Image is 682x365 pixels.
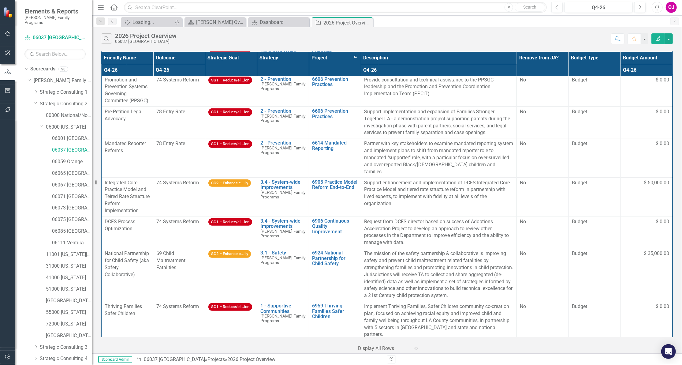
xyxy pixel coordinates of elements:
td: Double-Click to Edit Right Click for Context Menu [309,106,361,138]
td: Double-Click to Edit [205,248,257,301]
span: $ 0.00 [656,303,669,310]
a: [GEOGRAPHIC_DATA][US_STATE] [46,297,92,304]
td: Double-Click to Edit [517,248,569,301]
span: No [520,77,526,83]
td: Double-Click to Edit [568,216,621,248]
td: Double-Click to Edit [101,106,153,138]
a: 06001 [GEOGRAPHIC_DATA] [52,135,92,142]
td: Double-Click to Edit [621,106,673,138]
span: Budget [572,218,617,225]
span: 74 Systems Reform [156,219,199,224]
td: Double-Click to Edit [361,177,517,216]
span: $ 0.00 [656,140,669,147]
a: 06111 Ventura [52,239,92,246]
a: Strategic Consulting 2 [40,100,92,107]
span: National Partnership for Child Safety (aka Safety Collaborative) [105,250,149,277]
td: Double-Click to Edit [205,138,257,177]
p: Partner with key stakeholders to examine mandated reporting system and implement plans to shift f... [364,140,513,175]
td: Double-Click to Edit [621,248,673,301]
a: 55000 [US_STATE] [46,309,92,316]
span: DCFS Process Optimization [105,219,135,231]
a: 72000 [US_STATE] [46,321,92,328]
span: $ 0.00 [656,218,669,225]
a: Projects [207,356,225,362]
a: 06067 [GEOGRAPHIC_DATA] [52,182,92,189]
td: Double-Click to Edit [101,177,153,216]
td: Double-Click to Edit [153,301,205,340]
td: Double-Click to Edit [568,138,621,177]
span: Budget [572,140,617,147]
span: No [520,109,526,115]
a: 3.4 - System-wide Improvements [260,179,306,190]
td: Double-Click to Edit [361,106,517,138]
td: Double-Click to Edit [101,138,153,177]
a: 6614 Mandated Reporting [312,140,358,151]
a: 06037 [GEOGRAPHIC_DATA] [24,34,86,41]
p: The mission of the safety partnership & collaborative is improving safety and prevent child maltr... [364,250,513,299]
a: Strategic Consulting 3 [40,344,92,351]
span: 74 Systems Reform [156,303,199,309]
a: 06071 [GEOGRAPHIC_DATA] [52,193,92,200]
td: Double-Click to Edit [621,138,673,177]
td: Double-Click to Edit [101,248,153,301]
a: [PERSON_NAME] Overview [186,18,244,26]
a: 06073 [GEOGRAPHIC_DATA] [52,205,92,212]
a: 06037 [GEOGRAPHIC_DATA] [52,147,92,154]
a: 06037 [GEOGRAPHIC_DATA] [144,356,205,362]
a: 06085 [GEOGRAPHIC_DATA][PERSON_NAME] [52,228,92,235]
div: OJ [666,2,677,13]
div: 2026 Project Overview [227,356,275,362]
td: Double-Click to Edit [153,216,205,248]
span: Budget [572,303,617,310]
input: Search Below... [24,49,86,59]
div: Loading... [132,18,173,26]
span: 69 Child Maltreatment Fatalities [156,250,185,270]
span: Promotion and Prevention Systems Governing Committee (PPSGC) [105,77,148,104]
span: Pre-Petition Legal Advocacy [105,109,143,122]
a: 2 - Prevention [260,77,306,82]
a: 6959 Thriving Families Safer Children [312,303,358,319]
a: 00000 National/No Jurisdiction (SC2) [46,112,92,119]
td: Double-Click to Edit Right Click for Context Menu [257,216,309,248]
p: Support implementation and expansion of Families Stronger Together LA - a demonstration project s... [364,108,513,136]
span: Budget [572,77,617,84]
span: $ 35,000.00 [644,250,669,257]
button: Q4-26 [565,2,633,13]
span: No [520,141,526,146]
a: Strategic Consulting 4 [40,355,92,362]
span: 74 Systems Reform [156,180,199,186]
td: Double-Click to Edit [153,248,205,301]
td: Double-Click to Edit Right Click for Context Menu [309,177,361,216]
span: [PERSON_NAME] Family Programs [260,145,305,155]
td: Double-Click to Edit Right Click for Context Menu [257,248,309,301]
span: No [520,219,526,224]
a: [GEOGRAPHIC_DATA] [46,332,92,339]
td: Double-Click to Edit [205,177,257,216]
span: Elements & Reports [24,8,86,15]
td: Double-Click to Edit Right Click for Context Menu [257,138,309,177]
a: 6905 Practice Model Reform End-to-End [312,179,358,190]
span: No [520,180,526,186]
a: 31000 [US_STATE] [46,263,92,270]
a: 06075 [GEOGRAPHIC_DATA] [52,216,92,223]
span: No [520,303,526,309]
span: SG2 – Enhance c...ily [208,179,251,187]
a: 06059 Orange [52,158,92,165]
span: SG1 – Reduce/el...ion [208,77,252,84]
td: Double-Click to Edit [568,74,621,106]
td: Double-Click to Edit Right Click for Context Menu [257,177,309,216]
td: Double-Click to Edit [621,216,673,248]
a: 51000 [US_STATE] [46,286,92,293]
a: Strategic Consulting 1 [40,89,92,96]
span: SG1 – Reduce/el...ion [208,140,252,148]
a: Scorecards [30,66,55,73]
td: Double-Click to Edit Right Click for Context Menu [309,301,361,340]
td: Double-Click to Edit Right Click for Context Menu [309,74,361,106]
td: Double-Click to Edit [101,301,153,340]
a: 3.4 - System-wide Improvements [260,218,306,229]
span: No [520,250,526,256]
span: $ 0.00 [656,77,669,84]
td: Double-Click to Edit [568,177,621,216]
td: Double-Click to Edit [205,74,257,106]
td: Double-Click to Edit Right Click for Context Menu [309,138,361,177]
